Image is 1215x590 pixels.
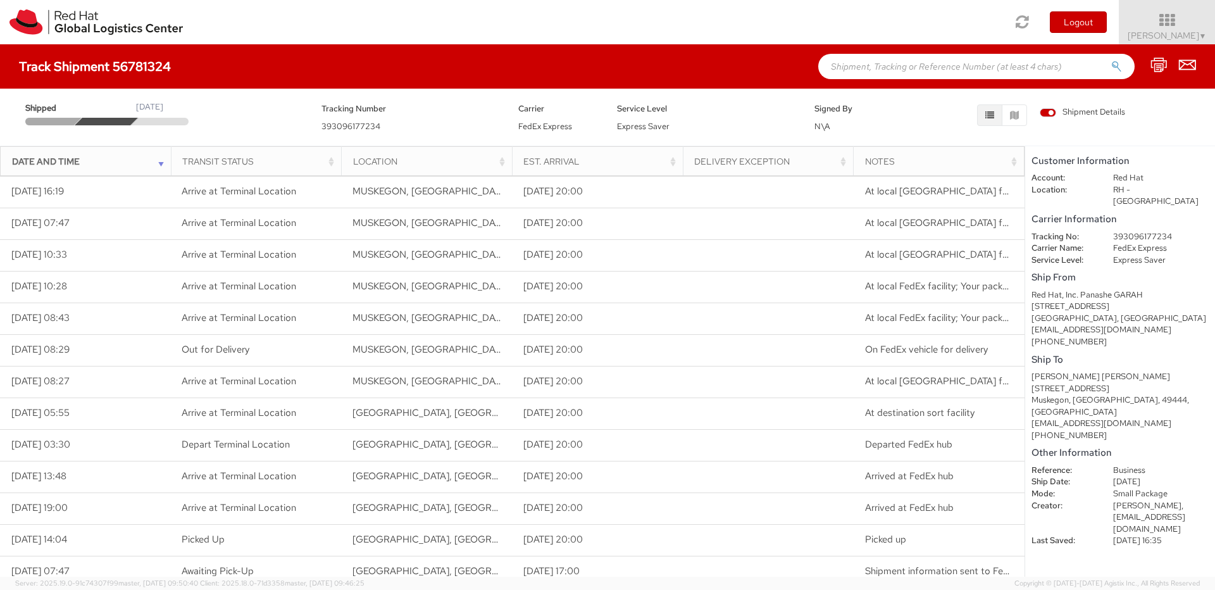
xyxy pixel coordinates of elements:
div: [EMAIL_ADDRESS][DOMAIN_NAME] [1031,418,1209,430]
div: [STREET_ADDRESS] [1031,301,1209,313]
span: master, [DATE] 09:50:40 [118,579,198,587]
td: [DATE] 20:00 [512,493,683,524]
span: Picked up [865,533,906,546]
span: Shipment Details [1040,106,1125,118]
h5: Carrier Information [1031,214,1209,225]
h5: Carrier [518,104,598,113]
div: [EMAIL_ADDRESS][DOMAIN_NAME] [1031,324,1209,336]
td: [DATE] 20:00 [512,398,683,429]
span: Awaiting Pick-Up [182,565,254,577]
h5: Service Level [617,104,795,113]
td: [DATE] 20:00 [512,271,683,303]
dt: Mode: [1022,488,1104,500]
dt: Location: [1022,184,1104,196]
div: Muskegon, [GEOGRAPHIC_DATA], 49444, [GEOGRAPHIC_DATA] [1031,394,1209,418]
td: [DATE] 20:00 [512,176,683,208]
span: Arrive at Terminal Location [182,217,296,229]
span: Arrive at Terminal Location [182,501,296,514]
td: [DATE] 20:00 [512,303,683,334]
span: Picked Up [182,533,225,546]
input: Shipment, Tracking or Reference Number (at least 4 chars) [818,54,1135,79]
dt: Carrier Name: [1022,242,1104,254]
span: Arrive at Terminal Location [182,406,296,419]
span: Arrived at FedEx hub [865,470,954,482]
span: Departed FedEx hub [865,438,952,451]
dt: Last Saved: [1022,535,1104,547]
td: [DATE] 20:00 [512,239,683,271]
span: RALEIGH, NC, US [352,533,653,546]
td: [DATE] 20:00 [512,461,683,493]
span: MUSKEGON, MI, US [352,248,610,261]
dt: Reference: [1022,465,1104,477]
label: Shipment Details [1040,106,1125,120]
span: Client: 2025.18.0-71d3358 [200,579,364,587]
span: MEMPHIS, TN, US [352,438,653,451]
span: Server: 2025.19.0-91c74307f99 [15,579,198,587]
div: Location [353,155,508,168]
h5: Customer Information [1031,156,1209,166]
h5: Signed By [814,104,894,113]
span: At destination sort facility [865,406,975,419]
span: ▼ [1199,31,1207,41]
dt: Tracking No: [1022,231,1104,243]
dt: Ship Date: [1022,476,1104,488]
span: MEMPHIS, TN, US [352,470,653,482]
div: [GEOGRAPHIC_DATA], [GEOGRAPHIC_DATA] [1031,313,1209,325]
span: Shipment information sent to FedEx [865,565,1019,577]
span: MUSKEGON, MI, US [352,311,610,324]
span: RALEIGH, NC, US [352,501,653,514]
td: [DATE] 20:00 [512,208,683,239]
span: MUSKEGON, MI, US [352,185,610,198]
span: Depart Terminal Location [182,438,290,451]
td: [DATE] 17:00 [512,556,683,587]
span: N\A [814,121,830,132]
span: Arrive at Terminal Location [182,185,296,198]
div: [STREET_ADDRESS] [1031,383,1209,395]
span: [PERSON_NAME], [1113,500,1183,511]
div: Delivery Exception [694,155,849,168]
span: FedEx Express [518,121,572,132]
span: At local FedEx facility [865,375,1026,387]
div: Transit Status [182,155,337,168]
h5: Other Information [1031,448,1209,458]
h4: Track Shipment 56781324 [19,60,171,73]
td: [DATE] 20:00 [512,524,683,556]
span: Arrive at Terminal Location [182,280,296,292]
span: At local FedEx facility [865,217,1026,229]
span: Out for Delivery [182,343,249,356]
div: Red Hat, Inc. Panashe GARAH [1031,289,1209,301]
span: 393096177234 [321,121,380,132]
dt: Account: [1022,172,1104,184]
div: [PERSON_NAME] [PERSON_NAME] [1031,371,1209,383]
span: MUSKEGON, MI, US [352,280,610,292]
button: Logout [1050,11,1107,33]
span: Copyright © [DATE]-[DATE] Agistix Inc., All Rights Reserved [1014,579,1200,589]
dt: Service Level: [1022,254,1104,267]
h5: Ship From [1031,272,1209,283]
div: Date and Time [12,155,167,168]
span: RALEIGH, NC, US [352,565,653,577]
span: [PERSON_NAME] [1128,30,1207,41]
span: Arrive at Terminal Location [182,311,296,324]
span: Arrived at FedEx hub [865,501,954,514]
span: Express Saver [617,121,670,132]
span: Shipped [25,103,80,115]
span: MUSKEGON, MI, US [352,375,610,387]
span: On FedEx vehicle for delivery [865,343,988,356]
h5: Tracking Number [321,104,500,113]
dt: Creator: [1022,500,1104,512]
span: GRAND RAPIDS, MI, US [352,406,653,419]
span: At local FedEx facility [865,248,1026,261]
h5: Ship To [1031,355,1209,365]
div: [PHONE_NUMBER] [1031,336,1209,348]
span: Arrive at Terminal Location [182,470,296,482]
span: MUSKEGON, MI, US [352,217,610,229]
img: rh-logistics-00dfa346123c4ec078e1.svg [9,9,183,35]
div: Notes [865,155,1020,168]
td: [DATE] 20:00 [512,429,683,461]
div: Est. Arrival [523,155,678,168]
td: [DATE] 20:00 [512,366,683,398]
span: Arrive at Terminal Location [182,375,296,387]
span: master, [DATE] 09:46:25 [285,579,364,587]
td: [DATE] 20:00 [512,334,683,366]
